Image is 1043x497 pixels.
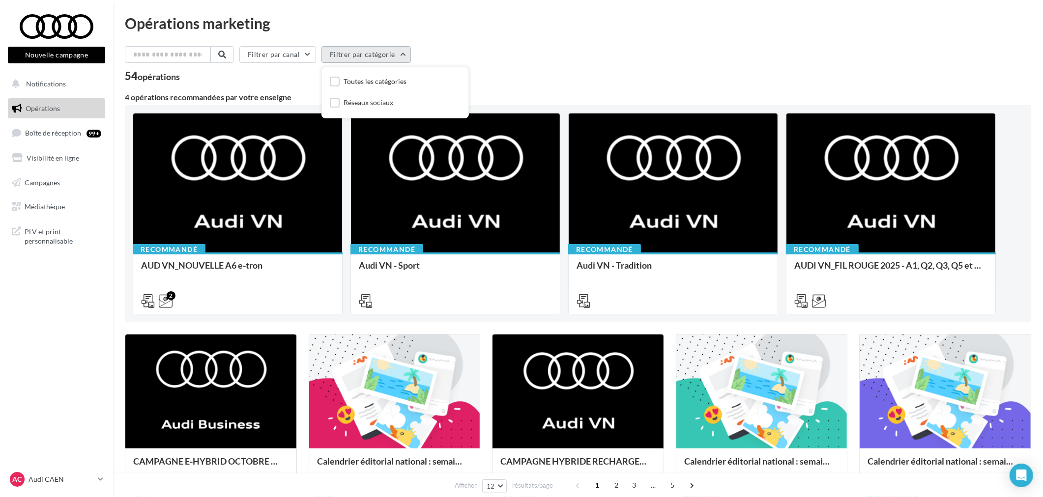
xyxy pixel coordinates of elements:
[512,481,553,490] span: résultats/page
[6,196,107,217] a: Médiathèque
[645,477,661,493] span: ...
[13,474,22,484] span: AC
[87,130,101,138] div: 99+
[455,481,477,490] span: Afficher
[359,260,552,280] div: Audi VN - Sport
[786,244,859,255] div: Recommandé
[25,225,101,246] span: PLV et print personnalisable
[665,477,680,493] span: 5
[317,456,472,476] div: Calendrier éditorial national : semaine du 22.09 au 28.09
[26,104,60,112] span: Opérations
[125,16,1031,30] div: Opérations marketing
[6,172,107,193] a: Campagnes
[321,46,411,63] button: Filtrer par catégorie
[1010,464,1033,487] div: Open Intercom Messenger
[794,260,987,280] div: AUDI VN_FIL ROUGE 2025 - A1, Q2, Q3, Q5 et Q4 e-tron
[6,221,107,250] a: PLV et print personnalisable
[138,72,180,81] div: opérations
[133,456,289,476] div: CAMPAGNE E-HYBRID OCTOBRE B2B
[8,47,105,63] button: Nouvelle campagne
[482,479,507,493] button: 12
[344,98,393,108] div: Réseaux sociaux
[577,260,770,280] div: Audi VN - Tradition
[167,291,175,300] div: 2
[25,129,81,137] span: Boîte de réception
[239,46,316,63] button: Filtrer par canal
[25,202,65,211] span: Médiathèque
[344,77,406,86] div: Toutes les catégories
[133,244,205,255] div: Recommandé
[487,482,495,490] span: 12
[6,148,107,168] a: Visibilité en ligne
[868,456,1023,476] div: Calendrier éditorial national : semaine du 08.09 au 14.09
[608,477,624,493] span: 2
[8,470,105,489] a: AC Audi CAEN
[6,74,103,94] button: Notifications
[125,93,1031,101] div: 4 opérations recommandées par votre enseigne
[125,71,180,82] div: 54
[626,477,642,493] span: 3
[27,154,79,162] span: Visibilité en ligne
[589,477,605,493] span: 1
[6,122,107,143] a: Boîte de réception99+
[25,178,60,186] span: Campagnes
[500,456,656,476] div: CAMPAGNE HYBRIDE RECHARGEABLE
[141,260,334,280] div: AUD VN_NOUVELLE A6 e-tron
[29,474,94,484] p: Audi CAEN
[26,80,66,88] span: Notifications
[350,244,423,255] div: Recommandé
[568,244,641,255] div: Recommandé
[684,456,840,476] div: Calendrier éditorial national : semaine du 15.09 au 21.09
[6,98,107,119] a: Opérations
